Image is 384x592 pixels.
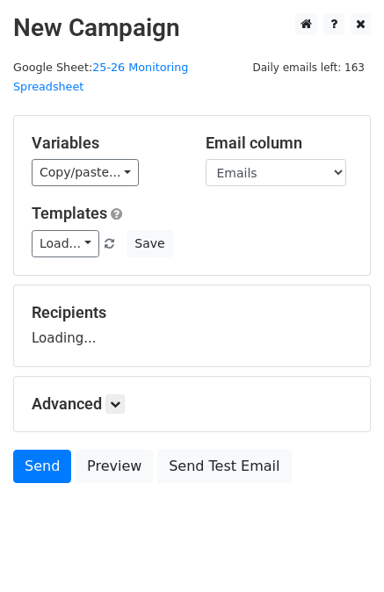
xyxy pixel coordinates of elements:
[206,134,353,153] h5: Email column
[13,450,71,483] a: Send
[76,450,153,483] a: Preview
[32,394,352,414] h5: Advanced
[246,58,371,77] span: Daily emails left: 163
[32,303,352,322] h5: Recipients
[157,450,291,483] a: Send Test Email
[32,159,139,186] a: Copy/paste...
[32,204,107,222] a: Templates
[127,230,172,257] button: Save
[32,303,352,349] div: Loading...
[32,230,99,257] a: Load...
[13,61,188,94] small: Google Sheet:
[13,13,371,43] h2: New Campaign
[32,134,179,153] h5: Variables
[246,61,371,74] a: Daily emails left: 163
[13,61,188,94] a: 25-26 Monitoring Spreadsheet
